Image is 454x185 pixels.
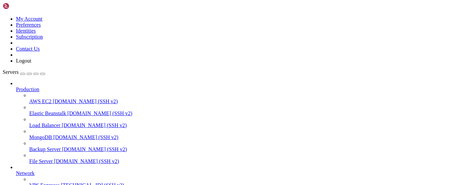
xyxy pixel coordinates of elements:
[29,122,451,128] a: Load Balancer [DOMAIN_NAME] (SSH v2)
[16,28,36,34] a: Identities
[16,87,39,92] span: Production
[54,158,119,164] span: [DOMAIN_NAME] (SSH v2)
[3,69,19,75] span: Servers
[29,134,451,140] a: MongoDB [DOMAIN_NAME] (SSH v2)
[16,34,43,40] a: Subscription
[29,116,451,128] li: Load Balancer [DOMAIN_NAME] (SSH v2)
[16,170,35,176] span: Network
[29,134,52,140] span: MongoDB
[16,170,451,176] a: Network
[29,110,451,116] a: Elastic Beanstalk [DOMAIN_NAME] (SSH v2)
[29,122,60,128] span: Load Balancer
[67,110,133,116] span: [DOMAIN_NAME] (SSH v2)
[16,58,31,64] a: Logout
[29,152,451,164] li: File Server [DOMAIN_NAME] (SSH v2)
[53,134,118,140] span: [DOMAIN_NAME] (SSH v2)
[16,81,451,164] li: Production
[29,140,451,152] li: Backup Server [DOMAIN_NAME] (SSH v2)
[16,22,41,28] a: Preferences
[29,104,451,116] li: Elastic Beanstalk [DOMAIN_NAME] (SSH v2)
[16,87,451,92] a: Production
[29,146,451,152] a: Backup Server [DOMAIN_NAME] (SSH v2)
[16,16,43,22] a: My Account
[3,3,41,9] img: Shellngn
[3,69,45,75] a: Servers
[62,146,127,152] span: [DOMAIN_NAME] (SSH v2)
[29,98,451,104] a: AWS EC2 [DOMAIN_NAME] (SSH v2)
[29,98,52,104] span: AWS EC2
[29,158,53,164] span: File Server
[62,122,127,128] span: [DOMAIN_NAME] (SSH v2)
[29,110,66,116] span: Elastic Beanstalk
[53,98,118,104] span: [DOMAIN_NAME] (SSH v2)
[29,128,451,140] li: MongoDB [DOMAIN_NAME] (SSH v2)
[29,92,451,104] li: AWS EC2 [DOMAIN_NAME] (SSH v2)
[16,46,40,52] a: Contact Us
[29,158,451,164] a: File Server [DOMAIN_NAME] (SSH v2)
[29,146,61,152] span: Backup Server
